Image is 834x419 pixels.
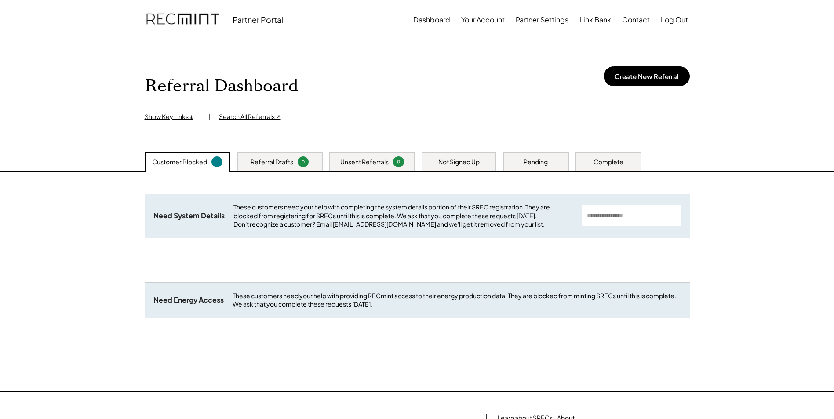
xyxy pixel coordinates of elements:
div: These customers need your help with completing the system details portion of their SREC registrat... [233,203,573,229]
div: Referral Drafts [251,158,293,166]
button: Log Out [661,11,688,29]
img: yH5BAEAAAAALAAAAAABAAEAAAIBRAA7 [329,62,377,110]
button: Create New Referral [604,66,690,86]
div: 0 [394,159,403,165]
h1: Referral Dashboard [145,76,298,97]
div: Complete [594,158,623,166]
button: Link Bank [579,11,611,29]
button: Your Account [461,11,505,29]
div: | [208,112,210,121]
div: These customers need your help with providing RECmint access to their energy production data. The... [233,292,681,309]
button: Dashboard [413,11,450,29]
button: Partner Settings [516,11,568,29]
img: recmint-logotype%403x.png [146,5,219,35]
button: Contact [622,11,650,29]
div: Not Signed Up [438,158,480,166]
div: Partner Portal [233,14,283,25]
div: Pending [524,158,548,166]
div: Unsent Referrals [340,158,389,166]
div: Search All Referrals ↗ [219,112,281,121]
div: 0 [299,159,307,165]
div: Need Energy Access [153,296,224,305]
div: Need System Details [153,211,225,220]
div: Customer Blocked [152,158,207,166]
div: Show Key Links ↓ [145,112,200,121]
